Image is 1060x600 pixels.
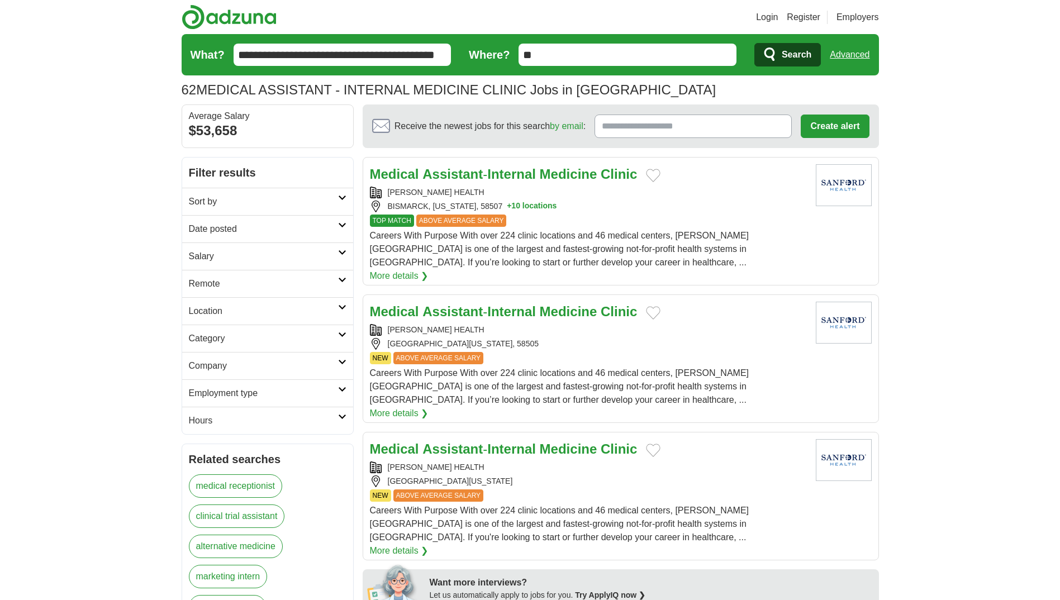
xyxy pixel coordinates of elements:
[370,441,638,456] a: Medical Assistant-Internal Medicine Clinic
[370,407,429,420] a: More details ❯
[388,188,484,197] a: [PERSON_NAME] HEALTH
[430,576,872,589] div: Want more interviews?
[422,441,483,456] strong: Assistant
[182,215,353,242] a: Date posted
[182,379,353,407] a: Employment type
[189,474,282,498] a: medical receptionist
[189,565,268,588] a: marketing intern
[370,352,391,364] span: NEW
[754,43,821,66] button: Search
[182,80,197,100] span: 62
[601,166,637,182] strong: Clinic
[575,591,645,599] a: Try ApplyIQ now ❯
[189,195,338,208] h2: Sort by
[182,270,353,297] a: Remote
[182,297,353,325] a: Location
[370,475,807,487] div: [GEOGRAPHIC_DATA][US_STATE]
[370,269,429,283] a: More details ❯
[189,387,338,400] h2: Employment type
[370,304,419,319] strong: Medical
[388,463,484,472] a: [PERSON_NAME] HEALTH
[646,169,660,182] button: Add to favorite jobs
[370,215,414,227] span: TOP MATCH
[189,414,338,427] h2: Hours
[182,4,277,30] img: Adzuna logo
[370,201,807,212] div: BISMARCK, [US_STATE], 58507
[370,166,638,182] a: Medical Assistant-Internal Medicine Clinic
[816,302,872,344] img: Sanford Health logo
[787,11,820,24] a: Register
[182,242,353,270] a: Salary
[394,120,586,133] span: Receive the newest jobs for this search :
[189,112,346,121] div: Average Salary
[370,544,429,558] a: More details ❯
[189,222,338,236] h2: Date posted
[393,352,484,364] span: ABOVE AVERAGE SALARY
[646,306,660,320] button: Add to favorite jobs
[182,188,353,215] a: Sort by
[540,441,597,456] strong: Medicine
[487,441,536,456] strong: Internal
[189,277,338,291] h2: Remote
[782,44,811,66] span: Search
[816,164,872,206] img: Sanford Health logo
[487,166,536,182] strong: Internal
[370,166,419,182] strong: Medical
[182,407,353,434] a: Hours
[830,44,869,66] a: Advanced
[189,121,346,141] div: $53,658
[189,304,338,318] h2: Location
[601,304,637,319] strong: Clinic
[416,215,507,227] span: ABOVE AVERAGE SALARY
[540,166,597,182] strong: Medicine
[189,451,346,468] h2: Related searches
[487,304,536,319] strong: Internal
[550,121,583,131] a: by email
[370,441,419,456] strong: Medical
[182,158,353,188] h2: Filter results
[370,489,391,502] span: NEW
[370,338,807,350] div: [GEOGRAPHIC_DATA][US_STATE], 58505
[370,506,749,542] span: Careers With Purpose With over 224 clinic locations and 46 medical centers, [PERSON_NAME][GEOGRAP...
[370,304,638,319] a: Medical Assistant-Internal Medicine Clinic
[182,82,716,97] h1: MEDICAL ASSISTANT - INTERNAL MEDICINE CLINIC Jobs in [GEOGRAPHIC_DATA]
[191,46,225,63] label: What?
[756,11,778,24] a: Login
[388,325,484,334] a: [PERSON_NAME] HEALTH
[189,332,338,345] h2: Category
[507,201,511,212] span: +
[189,359,338,373] h2: Company
[422,304,483,319] strong: Assistant
[646,444,660,457] button: Add to favorite jobs
[469,46,510,63] label: Where?
[801,115,869,138] button: Create alert
[370,368,749,404] span: Careers With Purpose With over 224 clinic locations and 46 medical centers, [PERSON_NAME][GEOGRAP...
[422,166,483,182] strong: Assistant
[601,441,637,456] strong: Clinic
[816,439,872,481] img: Sanford Health logo
[189,504,285,528] a: clinical trial assistant
[182,352,353,379] a: Company
[836,11,879,24] a: Employers
[540,304,597,319] strong: Medicine
[189,535,283,558] a: alternative medicine
[507,201,557,212] button: +10 locations
[182,325,353,352] a: Category
[370,231,749,267] span: Careers With Purpose With over 224 clinic locations and 46 medical centers, [PERSON_NAME][GEOGRAP...
[393,489,484,502] span: ABOVE AVERAGE SALARY
[189,250,338,263] h2: Salary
